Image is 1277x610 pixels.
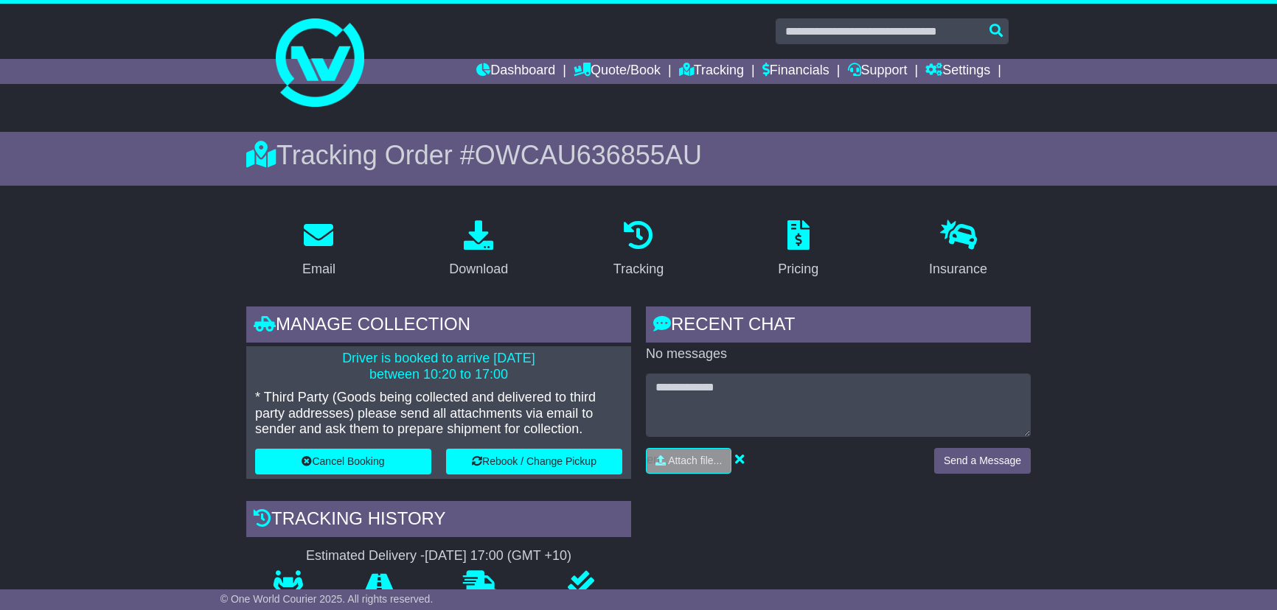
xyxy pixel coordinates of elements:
div: Tracking Order # [246,139,1031,171]
div: Tracking history [246,501,631,541]
button: Send a Message [934,448,1031,474]
div: Insurance [929,259,987,279]
a: Dashboard [476,59,555,84]
div: [DATE] 17:00 (GMT +10) [425,548,571,564]
a: Email [293,215,345,284]
a: Insurance [919,215,997,284]
button: Rebook / Change Pickup [446,449,622,474]
span: OWCAU636855AU [475,140,702,170]
div: Download [449,259,508,279]
div: Tracking [613,259,664,279]
span: © One World Courier 2025. All rights reserved. [220,593,434,605]
a: Tracking [604,215,673,284]
a: Support [848,59,908,84]
p: * Third Party (Goods being collected and delivered to third party addresses) please send all atta... [255,390,622,438]
a: Quote/Book [574,59,661,84]
button: Cancel Booking [255,449,431,474]
a: Pricing [768,215,828,284]
p: Driver is booked to arrive [DATE] between 10:20 to 17:00 [255,351,622,382]
a: Tracking [679,59,744,84]
div: Pricing [778,259,818,279]
a: Financials [762,59,829,84]
p: No messages [646,346,1031,362]
a: Settings [925,59,990,84]
a: Download [439,215,518,284]
div: RECENT CHAT [646,306,1031,346]
div: Estimated Delivery - [246,548,631,564]
div: Manage collection [246,306,631,346]
div: Email [302,259,335,279]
